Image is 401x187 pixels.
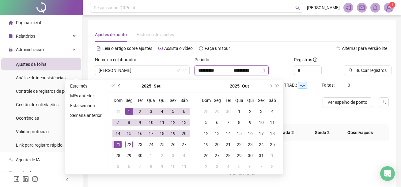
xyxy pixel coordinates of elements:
[180,119,188,126] div: 13
[225,108,232,115] div: 30
[342,46,387,51] span: Alternar para versão lite
[114,130,122,137] div: 14
[349,68,353,73] span: search
[245,128,256,139] td: 2025-10-16
[295,6,300,10] span: search
[112,106,123,117] td: 2025-08-31
[9,171,13,175] span: audit
[267,150,278,161] td: 2025-11-01
[169,119,177,126] div: 12
[157,139,168,150] td: 2025-09-25
[267,161,278,172] td: 2025-11-08
[169,141,177,148] div: 26
[245,139,256,150] td: 2025-10-23
[179,161,190,172] td: 2025-10-11
[199,46,203,50] span: history
[258,152,265,159] div: 31
[16,34,35,39] span: Relatórios
[102,46,152,51] span: Leia o artigo sobre ajustes
[391,3,393,7] span: 1
[226,68,231,73] span: swap-right
[384,3,393,12] img: 78436
[158,119,166,126] div: 11
[223,95,234,106] th: Ter
[236,141,243,148] div: 22
[234,161,245,172] td: 2025-11-05
[359,5,365,10] span: mail
[245,95,256,106] th: Qui
[201,139,212,150] td: 2025-10-19
[269,141,276,148] div: 25
[134,106,146,117] td: 2025-09-02
[16,129,49,134] span: Validar protocolo
[158,130,166,137] div: 18
[267,80,274,92] button: next-year
[16,102,59,107] span: Gestão de solicitações
[202,119,210,126] div: 5
[16,143,62,148] span: Link para registro rápido
[236,152,243,159] div: 29
[381,100,386,105] span: upload
[95,32,127,37] span: Ajustes de ponto
[147,152,155,159] div: 1
[212,139,223,150] td: 2025-10-20
[123,150,134,161] td: 2025-09-29
[125,119,133,126] div: 8
[157,95,168,106] th: Qui
[112,150,123,161] td: 2025-09-28
[234,139,245,150] td: 2025-10-22
[16,75,66,80] span: Análise de inconsistências
[214,130,221,137] div: 13
[123,117,134,128] td: 2025-09-08
[158,163,166,170] div: 9
[157,128,168,139] td: 2025-09-18
[147,141,155,148] div: 24
[258,108,265,115] div: 3
[68,92,104,99] li: Mês anterior
[247,163,254,170] div: 6
[322,83,335,88] span: Faltas:
[245,106,256,117] td: 2025-10-02
[168,106,179,117] td: 2025-09-05
[68,112,104,119] li: Semana anterior
[136,141,144,148] div: 23
[225,119,232,126] div: 7
[373,5,378,10] span: bell
[168,117,179,128] td: 2025-09-12
[247,119,254,126] div: 9
[269,163,276,170] div: 8
[134,128,146,139] td: 2025-09-16
[269,130,276,137] div: 18
[112,128,123,139] td: 2025-09-14
[341,129,379,136] span: Observações
[134,161,146,172] td: 2025-10-07
[226,68,231,73] span: to
[201,95,212,106] th: Dom
[179,95,190,106] th: Sáb
[180,152,188,159] div: 4
[223,161,234,172] td: 2025-11-04
[256,95,267,106] th: Sex
[269,108,276,115] div: 4
[201,128,212,139] td: 2025-10-12
[146,161,157,172] td: 2025-10-08
[176,69,180,72] span: filter
[294,56,317,63] span: Registros
[269,119,276,126] div: 11
[146,106,157,117] td: 2025-09-03
[307,4,340,11] span: [PERSON_NAME]
[223,139,234,150] td: 2025-10-21
[202,152,210,159] div: 26
[346,5,351,10] span: notification
[234,128,245,139] td: 2025-10-15
[146,139,157,150] td: 2025-09-24
[212,117,223,128] td: 2025-10-06
[16,20,41,25] span: Página inicial
[179,106,190,117] td: 2025-09-06
[168,150,179,161] td: 2025-10-03
[157,106,168,117] td: 2025-09-04
[212,95,223,106] th: Seg
[146,128,157,139] td: 2025-09-17
[157,161,168,172] td: 2025-10-09
[212,106,223,117] td: 2025-09-29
